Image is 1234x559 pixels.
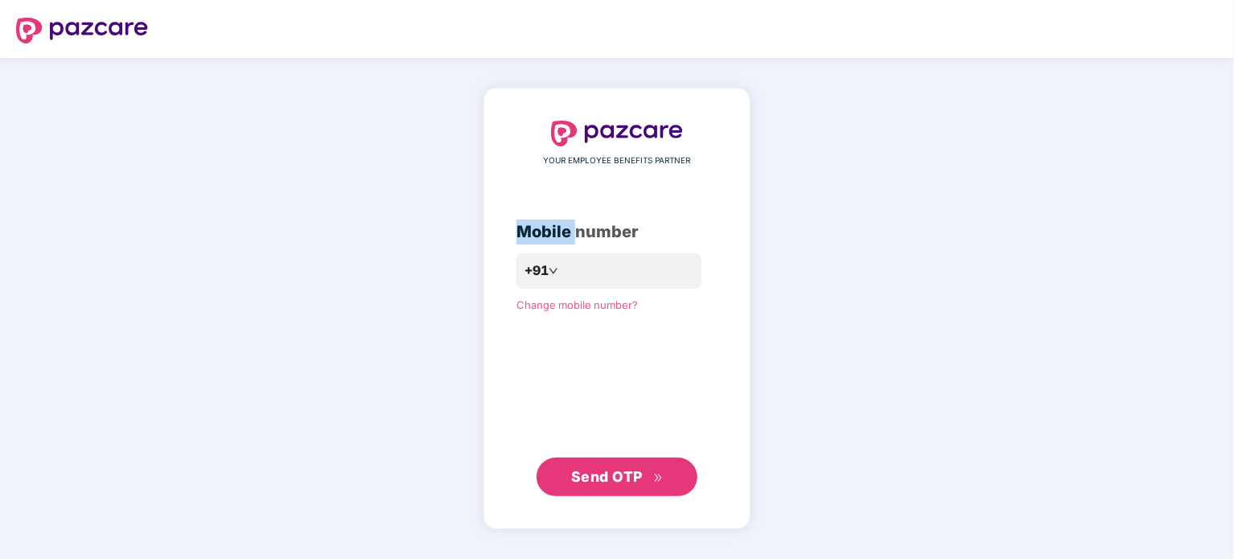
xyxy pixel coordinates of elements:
[571,468,643,485] span: Send OTP
[549,266,558,276] span: down
[524,261,549,281] span: +91
[516,298,638,311] a: Change mobile number?
[551,121,683,146] img: logo
[537,458,697,496] button: Send OTPdouble-right
[516,220,718,245] div: Mobile number
[544,154,691,167] span: YOUR EMPLOYEE BENEFITS PARTNER
[653,473,664,483] span: double-right
[16,18,148,43] img: logo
